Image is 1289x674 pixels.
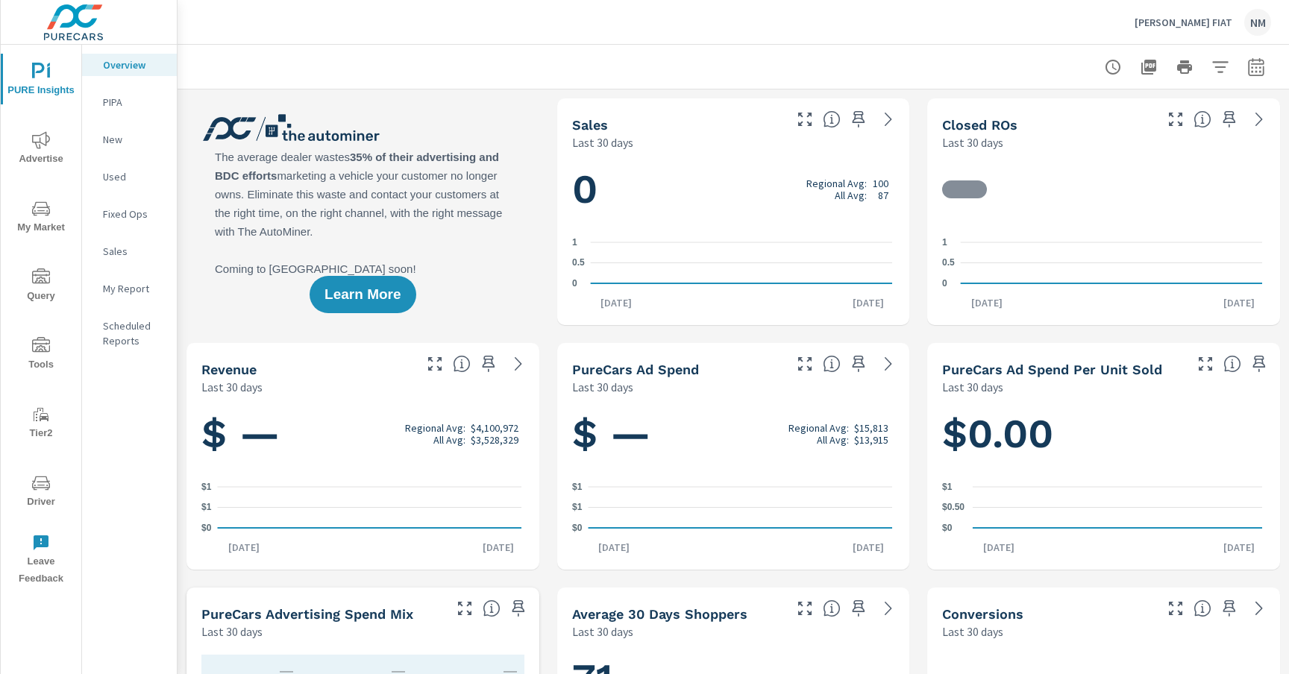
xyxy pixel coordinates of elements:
[572,164,895,215] h1: 0
[201,606,413,622] h5: PureCars Advertising Spend Mix
[103,281,165,296] p: My Report
[471,422,518,434] p: $4,100,972
[82,166,177,188] div: Used
[842,295,894,310] p: [DATE]
[1241,52,1271,82] button: Select Date Range
[405,422,465,434] p: Regional Avg:
[1135,16,1232,29] p: [PERSON_NAME] FIAT
[961,295,1013,310] p: [DATE]
[876,596,900,620] a: See more details in report
[876,352,900,376] a: See more details in report
[942,362,1162,377] h5: PureCars Ad Spend Per Unit Sold
[942,133,1003,151] p: Last 30 days
[5,337,77,374] span: Tools
[82,315,177,352] div: Scheduled Reports
[572,482,583,492] text: $1
[5,200,77,236] span: My Market
[1223,355,1241,373] span: Average cost of advertising per each vehicle sold at the dealer over the selected date range. The...
[572,258,585,268] text: 0.5
[1205,52,1235,82] button: Apply Filters
[1244,9,1271,36] div: NM
[572,378,633,396] p: Last 30 days
[5,406,77,442] span: Tier2
[201,523,212,533] text: $0
[588,540,640,555] p: [DATE]
[472,540,524,555] p: [DATE]
[506,596,530,620] span: Save this to your personalized report
[942,378,1003,396] p: Last 30 days
[572,237,577,248] text: 1
[942,258,955,268] text: 0.5
[1213,540,1265,555] p: [DATE]
[823,355,841,373] span: Total cost of media for all PureCars channels for the selected dealership group over the selected...
[5,63,77,99] span: PURE Insights
[103,318,165,348] p: Scheduled Reports
[942,623,1003,640] p: Last 30 days
[942,409,1265,459] h1: $0.00
[817,434,849,446] p: All Avg:
[82,203,177,225] div: Fixed Ops
[572,362,699,377] h5: PureCars Ad Spend
[876,107,900,131] a: See more details in report
[1194,352,1217,376] button: Make Fullscreen
[793,596,817,620] button: Make Fullscreen
[324,288,401,301] span: Learn More
[483,599,501,617] span: This table looks at how you compare to the amount of budget you spend per channel as opposed to y...
[5,534,77,588] span: Leave Feedback
[942,482,953,492] text: $1
[82,54,177,76] div: Overview
[471,434,518,446] p: $3,528,329
[103,207,165,221] p: Fixed Ops
[942,278,947,289] text: 0
[103,95,165,110] p: PIPA
[572,278,577,289] text: 0
[433,434,465,446] p: All Avg:
[5,268,77,305] span: Query
[1194,110,1211,128] span: Number of Repair Orders Closed by the selected dealership group over the selected time range. [So...
[806,177,867,189] p: Regional Avg:
[842,540,894,555] p: [DATE]
[453,596,477,620] button: Make Fullscreen
[1164,107,1188,131] button: Make Fullscreen
[572,606,747,622] h5: Average 30 Days Shoppers
[5,474,77,511] span: Driver
[201,378,263,396] p: Last 30 days
[201,409,524,459] h1: $ —
[1247,107,1271,131] a: See more details in report
[1,45,81,593] div: nav menu
[1247,352,1271,376] span: Save this to your personalized report
[878,189,888,201] p: 87
[823,599,841,617] span: A rolling 30 day total of daily Shoppers on the dealership website, averaged over the selected da...
[942,606,1023,622] h5: Conversions
[103,244,165,259] p: Sales
[1217,107,1241,131] span: Save this to your personalized report
[201,362,257,377] h5: Revenue
[1247,596,1271,620] a: See more details in report
[854,422,888,434] p: $15,813
[310,276,415,313] button: Learn More
[1217,596,1241,620] span: Save this to your personalized report
[973,540,1025,555] p: [DATE]
[1194,599,1211,617] span: The number of dealer-specified goals completed by a visitor. [Source: This data is provided by th...
[103,57,165,72] p: Overview
[82,240,177,262] div: Sales
[218,540,270,555] p: [DATE]
[201,623,263,640] p: Last 30 days
[1213,295,1265,310] p: [DATE]
[1164,596,1188,620] button: Make Fullscreen
[423,352,447,376] button: Make Fullscreen
[572,117,608,133] h5: Sales
[5,131,77,168] span: Advertise
[1170,52,1199,82] button: Print Report
[572,623,633,640] p: Last 30 days
[572,409,895,459] h1: $ —
[477,352,501,376] span: Save this to your personalized report
[572,523,583,533] text: $0
[82,277,177,300] div: My Report
[201,503,212,513] text: $1
[201,482,212,492] text: $1
[82,128,177,151] div: New
[835,189,867,201] p: All Avg:
[103,169,165,184] p: Used
[942,523,953,533] text: $0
